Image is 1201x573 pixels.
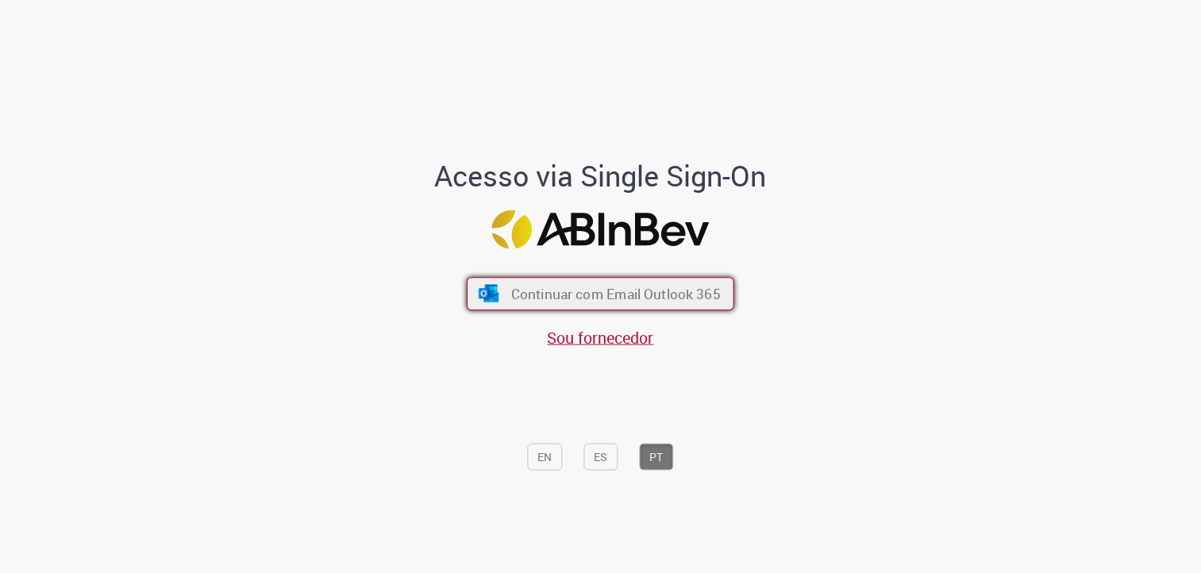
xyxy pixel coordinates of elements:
[380,160,821,191] h1: Acesso via Single Sign-On
[528,444,563,471] button: EN
[548,327,654,348] a: Sou fornecedor
[584,444,618,471] button: ES
[477,285,500,302] img: ícone Azure/Microsoft 360
[640,444,674,471] button: PT
[511,284,721,302] span: Continuar com Email Outlook 365
[492,210,710,249] img: Logo ABInBev
[467,277,734,310] button: ícone Azure/Microsoft 360 Continuar com Email Outlook 365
